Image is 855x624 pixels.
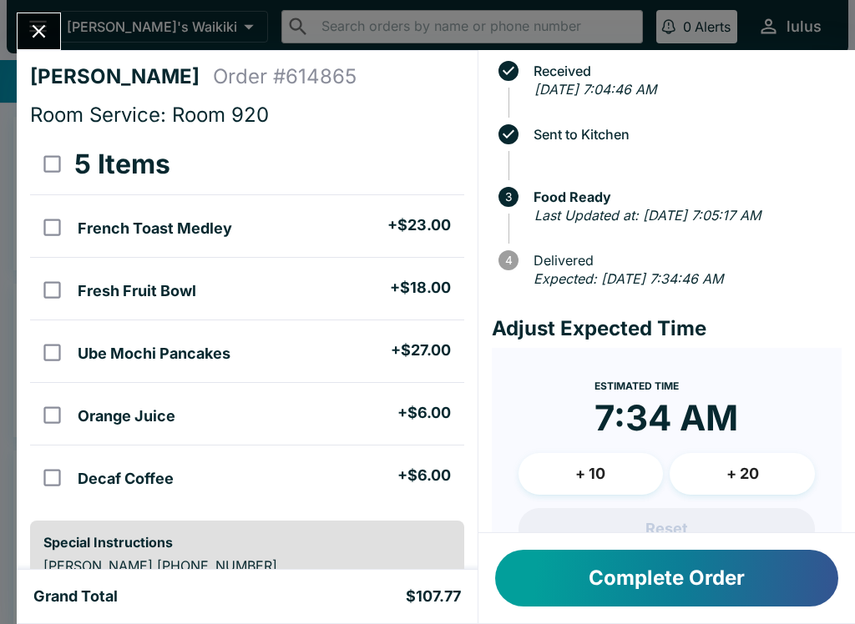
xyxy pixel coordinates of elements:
h3: 5 Items [74,148,170,181]
text: 3 [505,190,512,204]
span: Estimated Time [594,380,679,392]
text: 4 [504,254,512,267]
em: Expected: [DATE] 7:34:46 AM [534,270,723,287]
h5: + $6.00 [397,465,451,486]
h4: Order # 614865 [213,64,357,89]
h5: Orange Juice [78,406,175,426]
span: Sent to Kitchen [525,127,842,142]
button: Complete Order [495,550,838,606]
h5: Fresh Fruit Bowl [78,281,196,301]
time: 7:34 AM [594,396,738,440]
em: [DATE] 7:04:46 AM [534,81,656,98]
button: + 10 [519,453,664,495]
h5: Ube Mochi Pancakes [78,344,230,364]
h5: + $18.00 [390,278,451,298]
h5: + $6.00 [397,403,451,423]
h5: + $27.00 [391,340,451,360]
p: [PERSON_NAME] [PHONE_NUMBER] [43,557,451,574]
h5: Decaf Coffee [78,469,174,489]
h4: [PERSON_NAME] [30,64,213,89]
span: Delivered [525,253,842,268]
button: Close [18,13,60,49]
h5: $107.77 [406,586,461,606]
span: Room Service: Room 920 [30,103,269,127]
span: Received [525,63,842,78]
em: Last Updated at: [DATE] 7:05:17 AM [534,207,761,224]
table: orders table [30,134,464,507]
h5: French Toast Medley [78,219,232,239]
h6: Special Instructions [43,534,451,551]
span: Food Ready [525,189,842,204]
h5: + $23.00 [387,215,451,235]
button: + 20 [670,453,815,495]
h4: Adjust Expected Time [492,316,842,341]
h5: Grand Total [33,586,118,606]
